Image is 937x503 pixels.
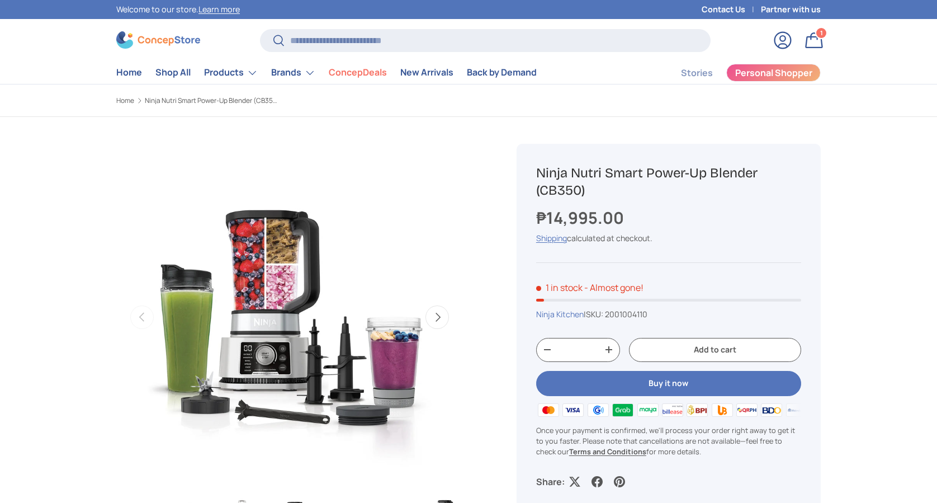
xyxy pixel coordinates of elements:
[584,309,647,319] span: |
[611,402,635,419] img: grabpay
[681,62,713,84] a: Stories
[536,281,583,294] span: 1 in stock
[569,446,646,457] a: Terms and Conditions
[155,62,191,83] a: Shop All
[820,29,823,37] span: 1
[116,97,134,104] a: Home
[629,338,801,362] button: Add to cart
[735,68,812,77] span: Personal Shopper
[197,62,264,84] summary: Products
[536,371,801,396] button: Buy it now
[726,64,821,82] a: Personal Shopper
[561,402,585,419] img: visa
[536,309,584,319] a: Ninja Kitchen
[536,402,561,419] img: master
[271,62,315,84] a: Brands
[702,3,761,16] a: Contact Us
[685,402,709,419] img: bpi
[761,3,821,16] a: Partner with us
[784,402,809,419] img: metrobank
[536,425,801,458] p: Once your payment is confirmed, we'll process your order right away to get it to you faster. Plea...
[467,62,537,83] a: Back by Demand
[400,62,453,83] a: New Arrivals
[116,62,142,83] a: Home
[660,402,685,419] img: billease
[536,232,801,244] div: calculated at checkout.
[116,3,240,16] p: Welcome to our store.
[329,62,387,83] a: ConcepDeals
[536,233,567,243] a: Shipping
[536,164,801,199] h1: Ninja Nutri Smart Power-Up Blender (CB350)
[145,97,279,104] a: Ninja Nutri Smart Power-Up Blender (CB350)
[586,309,603,319] span: SKU:
[709,402,734,419] img: ubp
[735,402,759,419] img: qrph
[584,281,643,294] p: - Almost gone!
[116,31,200,49] img: ConcepStore
[116,62,537,84] nav: Primary
[204,62,258,84] a: Products
[759,402,784,419] img: bdo
[264,62,322,84] summary: Brands
[654,62,821,84] nav: Secondary
[586,402,611,419] img: gcash
[198,4,240,15] a: Learn more
[536,475,565,488] p: Share:
[536,206,627,229] strong: ₱14,995.00
[605,309,647,319] span: 2001004110
[635,402,660,419] img: maya
[116,96,490,106] nav: Breadcrumbs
